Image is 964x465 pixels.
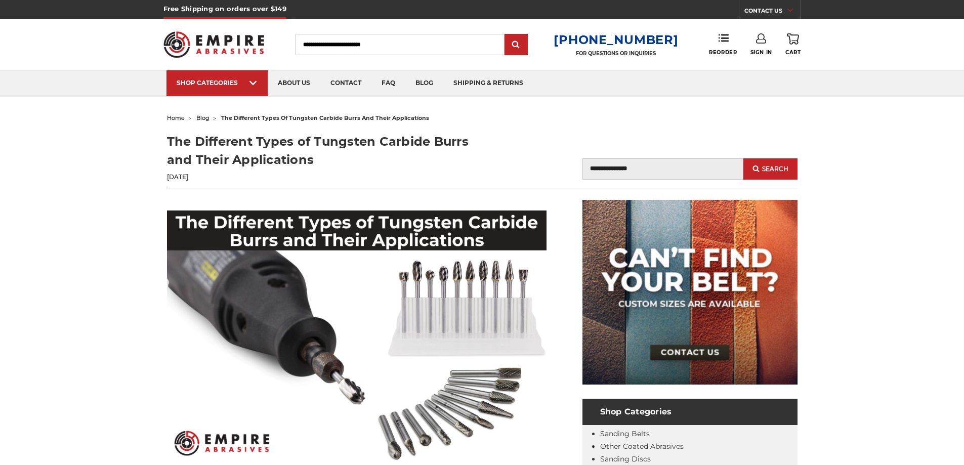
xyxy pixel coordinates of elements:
span: the different types of tungsten carbide burrs and their applications [221,114,429,121]
button: Search [743,158,797,180]
p: FOR QUESTIONS OR INQUIRIES [554,50,678,57]
span: Reorder [709,49,737,56]
a: faq [371,70,405,96]
img: Empire Abrasives [163,25,265,64]
img: promo banner for custom belts. [582,200,798,385]
div: SHOP CATEGORIES [177,79,258,87]
a: blog [196,114,209,121]
span: Search [762,165,788,173]
a: about us [268,70,320,96]
a: contact [320,70,371,96]
a: Other Coated Abrasives [600,442,684,451]
a: Sanding Discs [600,454,651,463]
a: Cart [785,33,801,56]
h4: Shop Categories [582,399,798,425]
a: blog [405,70,443,96]
a: home [167,114,185,121]
input: Submit [506,35,526,55]
span: Cart [785,49,801,56]
a: shipping & returns [443,70,533,96]
a: Reorder [709,33,737,55]
a: Sanding Belts [600,429,650,438]
p: [DATE] [167,173,482,182]
img: The Different Types of Tungsten Carbide Burrs and Their Applications [167,210,547,463]
span: Sign In [750,49,772,56]
h1: The Different Types of Tungsten Carbide Burrs and Their Applications [167,133,482,169]
a: [PHONE_NUMBER] [554,32,678,47]
a: CONTACT US [744,5,801,19]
